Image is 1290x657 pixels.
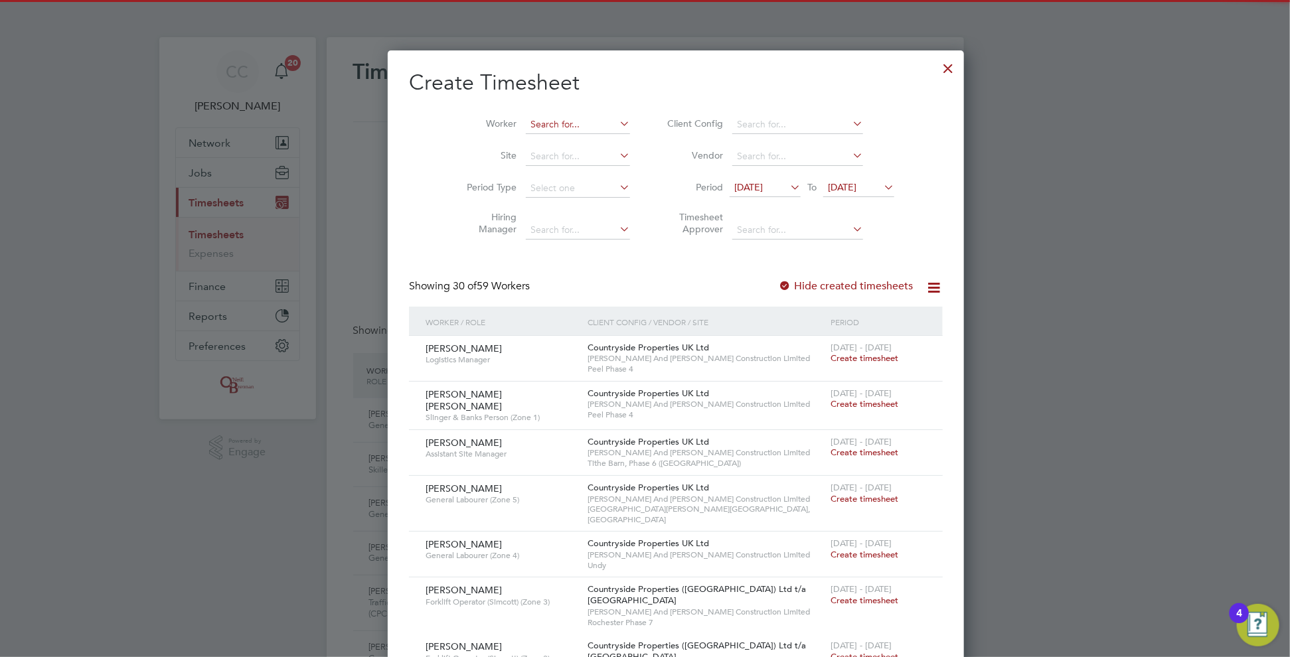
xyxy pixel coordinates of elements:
[426,354,578,365] span: Logistics Manager
[732,147,863,166] input: Search for...
[453,279,477,293] span: 30 of
[588,458,825,469] span: Tithe Barn, Phase 6 ([GEOGRAPHIC_DATA])
[457,117,517,129] label: Worker
[588,538,709,549] span: Countryside Properties UK Ltd
[732,115,863,134] input: Search for...
[588,409,825,420] span: Peel Phase 4
[426,550,578,561] span: General Labourer (Zone 4)
[588,342,709,353] span: Countryside Properties UK Ltd
[1236,613,1242,630] div: 4
[422,307,584,337] div: Worker / Role
[453,279,530,293] span: 59 Workers
[734,181,763,193] span: [DATE]
[588,494,825,504] span: [PERSON_NAME] And [PERSON_NAME] Construction Limited
[588,617,825,628] span: Rochester Phase 7
[803,179,821,196] span: To
[409,279,532,293] div: Showing
[831,436,892,447] span: [DATE] - [DATE]
[588,482,709,493] span: Countryside Properties UK Ltd
[426,342,502,354] span: [PERSON_NAME]
[426,538,502,550] span: [PERSON_NAME]
[526,179,630,198] input: Select one
[831,342,892,353] span: [DATE] - [DATE]
[663,181,723,193] label: Period
[526,221,630,240] input: Search for...
[426,494,578,505] span: General Labourer (Zone 5)
[1237,604,1279,646] button: Open Resource Center, 4 new notifications
[426,449,578,459] span: Assistant Site Manager
[663,149,723,161] label: Vendor
[831,595,899,606] span: Create timesheet
[831,549,899,560] span: Create timesheet
[426,597,578,607] span: Forklift Operator (Simcott) (Zone 3)
[831,538,892,549] span: [DATE] - [DATE]
[831,398,899,409] span: Create timesheet
[831,583,892,595] span: [DATE] - [DATE]
[663,211,723,235] label: Timesheet Approver
[588,583,806,606] span: Countryside Properties ([GEOGRAPHIC_DATA]) Ltd t/a [GEOGRAPHIC_DATA]
[663,117,723,129] label: Client Config
[831,447,899,458] span: Create timesheet
[828,307,929,337] div: Period
[779,279,914,293] label: Hide created timesheets
[426,388,502,412] span: [PERSON_NAME] [PERSON_NAME]
[588,364,825,374] span: Peel Phase 4
[828,181,856,193] span: [DATE]
[831,388,892,399] span: [DATE] - [DATE]
[588,504,825,524] span: [GEOGRAPHIC_DATA][PERSON_NAME][GEOGRAPHIC_DATA], [GEOGRAPHIC_DATA]
[588,436,709,447] span: Countryside Properties UK Ltd
[831,493,899,504] span: Create timesheet
[584,307,828,337] div: Client Config / Vendor / Site
[526,115,630,134] input: Search for...
[588,447,825,458] span: [PERSON_NAME] And [PERSON_NAME] Construction Limited
[426,437,502,449] span: [PERSON_NAME]
[426,482,502,494] span: [PERSON_NAME]
[588,560,825,571] span: Undy
[588,607,825,617] span: [PERSON_NAME] And [PERSON_NAME] Construction Limited
[526,147,630,166] input: Search for...
[426,412,578,423] span: Slinger & Banks Person (Zone 1)
[426,584,502,596] span: [PERSON_NAME]
[831,640,892,651] span: [DATE] - [DATE]
[588,388,709,399] span: Countryside Properties UK Ltd
[588,353,825,364] span: [PERSON_NAME] And [PERSON_NAME] Construction Limited
[457,149,517,161] label: Site
[831,352,899,364] span: Create timesheet
[588,399,825,409] span: [PERSON_NAME] And [PERSON_NAME] Construction Limited
[457,181,517,193] label: Period Type
[831,482,892,493] span: [DATE] - [DATE]
[588,549,825,560] span: [PERSON_NAME] And [PERSON_NAME] Construction Limited
[732,221,863,240] input: Search for...
[457,211,517,235] label: Hiring Manager
[426,640,502,652] span: [PERSON_NAME]
[409,69,943,97] h2: Create Timesheet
